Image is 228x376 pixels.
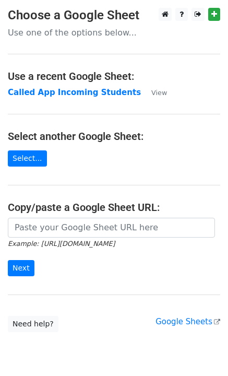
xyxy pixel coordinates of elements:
[8,27,220,38] p: Use one of the options below...
[8,201,220,214] h4: Copy/paste a Google Sheet URL:
[8,260,34,276] input: Next
[8,70,220,83] h4: Use a recent Google Sheet:
[151,89,167,97] small: View
[141,88,167,97] a: View
[8,240,115,248] small: Example: [URL][DOMAIN_NAME]
[8,316,58,332] a: Need help?
[8,218,215,238] input: Paste your Google Sheet URL here
[8,88,141,97] a: Called App Incoming Students
[155,317,220,326] a: Google Sheets
[8,150,47,167] a: Select...
[8,130,220,143] h4: Select another Google Sheet:
[8,8,220,23] h3: Choose a Google Sheet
